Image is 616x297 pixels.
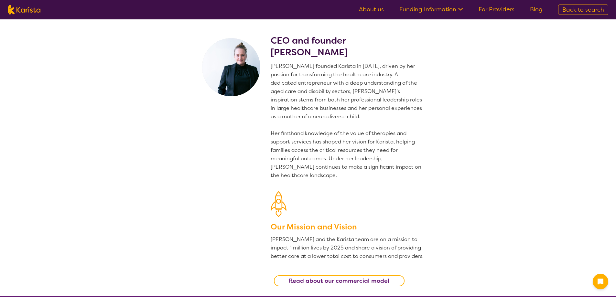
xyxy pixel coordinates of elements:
a: Funding Information [399,5,463,13]
p: [PERSON_NAME] and the Karista team are on a mission to impact 1 million lives by 2025 and share a... [271,235,425,260]
a: Blog [530,5,543,13]
p: [PERSON_NAME] founded Karista in [DATE], driven by her passion for transforming the healthcare in... [271,62,425,180]
a: Back to search [558,5,608,15]
span: Back to search [562,6,604,14]
img: Karista logo [8,5,40,15]
b: Read about our commercial model [289,277,389,285]
a: For Providers [479,5,514,13]
h2: CEO and founder [PERSON_NAME] [271,35,425,58]
img: Our Mission [271,191,286,217]
a: About us [359,5,384,13]
h3: Our Mission and Vision [271,221,425,233]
